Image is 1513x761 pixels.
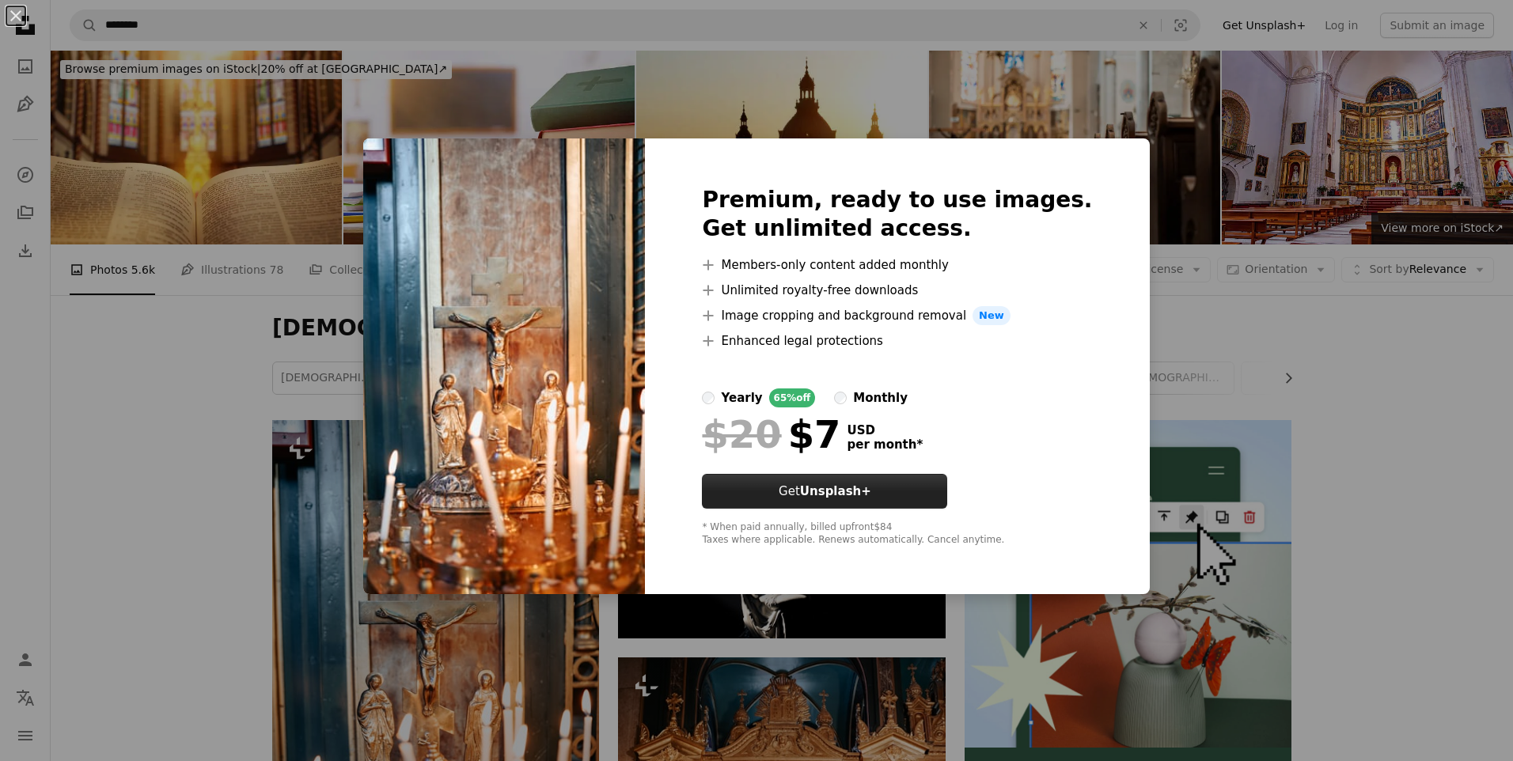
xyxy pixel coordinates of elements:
input: monthly [834,392,847,404]
li: Members-only content added monthly [702,256,1092,274]
li: Unlimited royalty-free downloads [702,281,1092,300]
span: New [973,306,1011,325]
span: per month * [847,437,923,452]
strong: Unsplash+ [800,484,871,498]
h2: Premium, ready to use images. Get unlimited access. [702,186,1092,243]
div: 65% off [769,388,816,407]
span: USD [847,423,923,437]
li: Enhanced legal protections [702,331,1092,350]
div: * When paid annually, billed upfront $84 Taxes where applicable. Renews automatically. Cancel any... [702,521,1092,547]
span: $20 [702,414,781,455]
li: Image cropping and background removal [702,306,1092,325]
div: $7 [702,414,840,455]
div: monthly [853,388,908,407]
input: yearly65%off [702,392,715,404]
div: yearly [721,388,762,407]
button: GetUnsplash+ [702,474,947,509]
img: premium_photo-1678233035759-89e0ab1062de [363,138,645,594]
